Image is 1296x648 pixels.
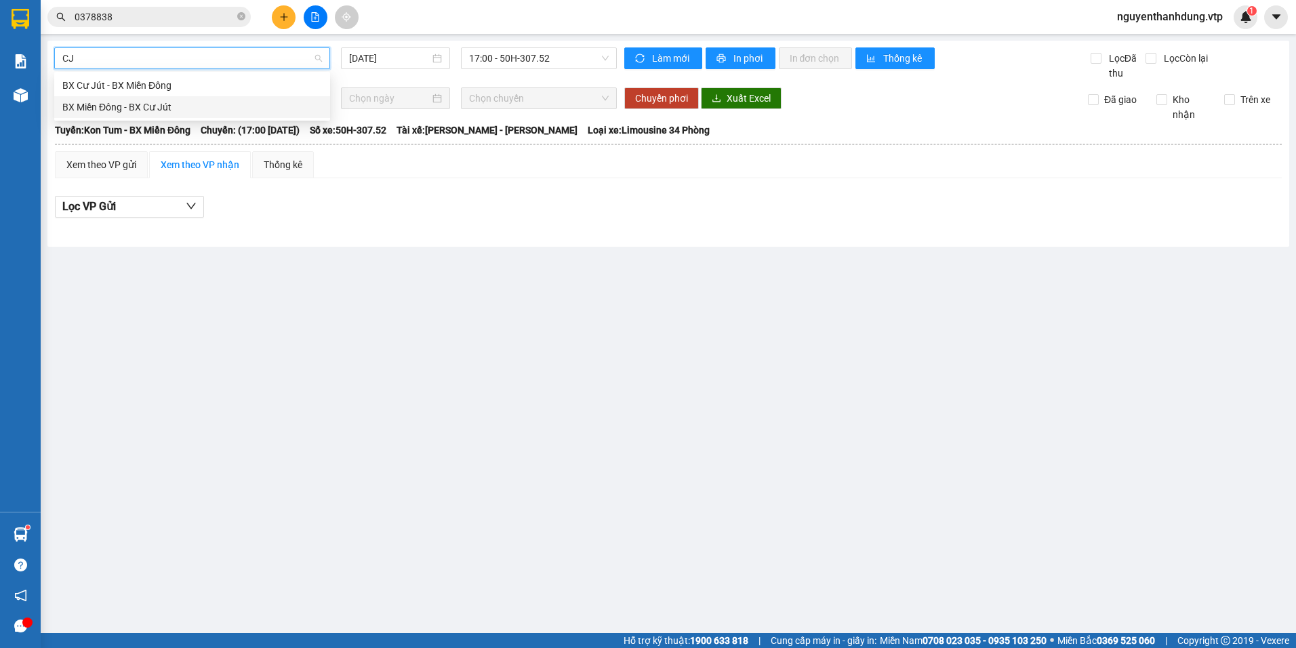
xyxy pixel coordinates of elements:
span: ⚪️ [1050,638,1054,643]
span: sync [635,54,647,64]
button: aim [335,5,359,29]
span: Loại xe: Limousine 34 Phòng [588,123,710,138]
sup: 1 [1247,6,1257,16]
strong: 1900 633 818 [690,635,748,646]
strong: 0369 525 060 [1097,635,1155,646]
input: Tìm tên, số ĐT hoặc mã đơn [75,9,235,24]
div: BX Miền Đông - BX Cư Jút [54,96,330,118]
span: Làm mới [652,51,691,66]
span: question-circle [14,559,27,571]
button: syncLàm mới [624,47,702,69]
img: warehouse-icon [14,527,28,542]
input: 15/09/2025 [349,51,429,66]
span: Kho nhận [1167,92,1215,122]
span: Miền Nam [880,633,1047,648]
span: In phơi [733,51,765,66]
span: | [758,633,761,648]
span: Lọc VP Gửi [62,198,116,215]
span: search [56,12,66,22]
button: file-add [304,5,327,29]
span: 17:00 - 50H-307.52 [469,48,609,68]
span: bar-chart [866,54,878,64]
span: Miền Bắc [1057,633,1155,648]
span: caret-down [1270,11,1282,23]
img: icon-new-feature [1240,11,1252,23]
span: nguyenthanhdung.vtp [1106,8,1234,25]
span: Tài xế: [PERSON_NAME] - [PERSON_NAME] [397,123,578,138]
button: printerIn phơi [706,47,775,69]
img: warehouse-icon [14,88,28,102]
span: Chọn chuyến [469,88,609,108]
div: Xem theo VP gửi [66,157,136,172]
button: In đơn chọn [779,47,853,69]
span: file-add [310,12,320,22]
b: Tuyến: Kon Tum - BX Miền Đông [55,125,190,136]
div: Xem theo VP nhận [161,157,239,172]
sup: 1 [26,525,30,529]
span: close-circle [237,12,245,20]
span: Lọc Còn lại [1158,51,1210,66]
button: caret-down [1264,5,1288,29]
span: aim [342,12,351,22]
span: | [1165,633,1167,648]
div: BX Cư Jút - BX Miền Đông [62,78,322,93]
button: bar-chartThống kê [855,47,935,69]
span: Trên xe [1235,92,1276,107]
div: BX Miền Đông - BX Cư Jút [62,100,322,115]
span: notification [14,589,27,602]
input: Chọn ngày [349,91,429,106]
button: downloadXuất Excel [701,87,782,109]
span: Thống kê [883,51,924,66]
span: printer [716,54,728,64]
span: Đã giao [1099,92,1142,107]
div: Thống kê [264,157,302,172]
span: Hỗ trợ kỹ thuật: [624,633,748,648]
img: solution-icon [14,54,28,68]
span: copyright [1221,636,1230,645]
span: plus [279,12,289,22]
strong: 0708 023 035 - 0935 103 250 [923,635,1047,646]
span: close-circle [237,11,245,24]
span: 1 [1249,6,1254,16]
span: message [14,620,27,632]
button: Chuyển phơi [624,87,699,109]
button: Lọc VP Gửi [55,196,204,218]
img: logo-vxr [12,9,29,29]
span: Cung cấp máy in - giấy in: [771,633,876,648]
button: plus [272,5,296,29]
div: BX Cư Jút - BX Miền Đông [54,75,330,96]
span: down [186,201,197,211]
span: Chuyến: (17:00 [DATE]) [201,123,300,138]
span: Lọc Đã thu [1103,51,1146,81]
span: Số xe: 50H-307.52 [310,123,386,138]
